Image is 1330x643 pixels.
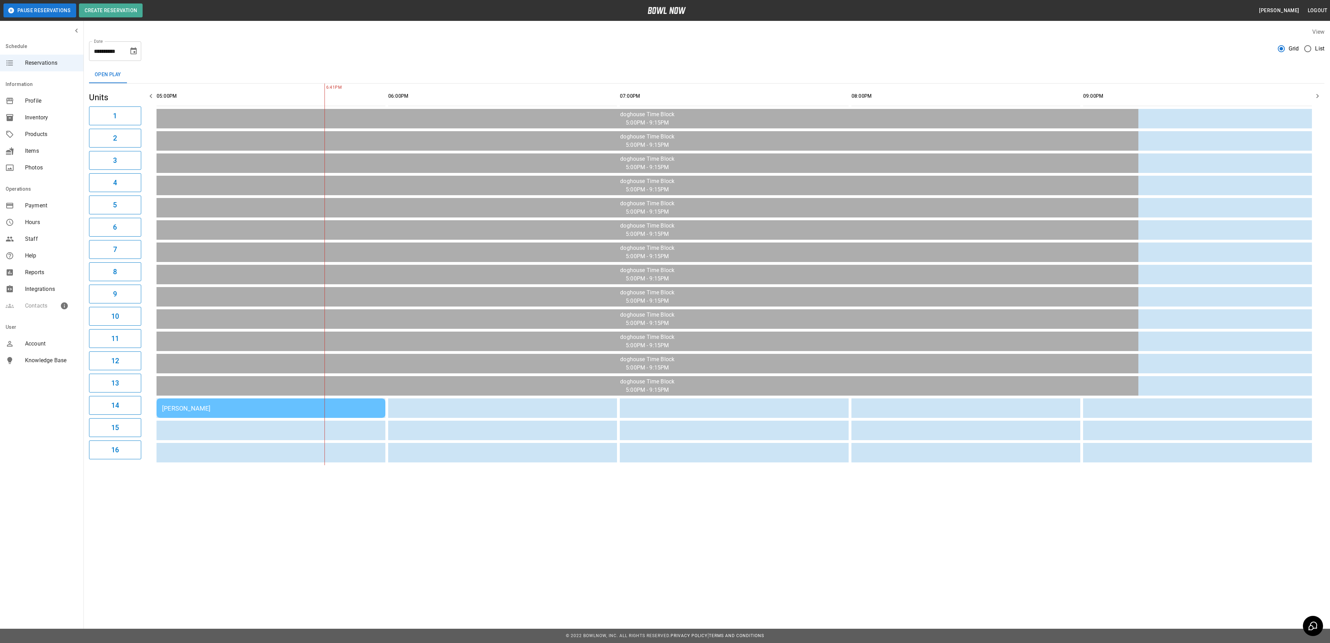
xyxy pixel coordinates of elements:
button: 7 [89,240,141,259]
table: sticky table [154,84,1315,465]
span: Products [25,130,78,138]
h6: 11 [111,333,119,344]
h6: 14 [111,400,119,411]
h6: 6 [113,222,117,233]
span: Payment [25,201,78,210]
span: Knowledge Base [25,356,78,365]
th: 05:00PM [157,86,385,106]
button: 13 [89,374,141,392]
button: Open Play [89,66,127,83]
button: 15 [89,418,141,437]
div: [PERSON_NAME] [162,405,380,412]
span: Profile [25,97,78,105]
h6: 2 [113,133,117,144]
span: © 2022 BowlNow, Inc. All Rights Reserved. [566,633,671,638]
button: 9 [89,285,141,303]
h5: Units [89,92,141,103]
button: Pause Reservations [3,3,76,17]
span: Items [25,147,78,155]
h6: 1 [113,110,117,121]
span: Account [25,340,78,348]
th: 08:00PM [851,86,1080,106]
img: logo [648,7,686,14]
h6: 15 [111,422,119,433]
button: 10 [89,307,141,326]
span: Inventory [25,113,78,122]
label: View [1312,29,1324,35]
span: Staff [25,235,78,243]
button: Logout [1305,4,1330,17]
th: 06:00PM [388,86,617,106]
button: Create Reservation [79,3,143,17]
span: Integrations [25,285,78,293]
h6: 4 [113,177,117,188]
button: 8 [89,262,141,281]
h6: 16 [111,444,119,455]
button: 16 [89,440,141,459]
h6: 13 [111,378,119,389]
span: Grid [1289,45,1299,53]
h6: 7 [113,244,117,255]
h6: 9 [113,288,117,300]
button: Choose date, selected date is Oct 5, 2025 [127,44,141,58]
button: 4 [89,173,141,192]
span: Reports [25,268,78,277]
button: 5 [89,196,141,214]
button: [PERSON_NAME] [1256,4,1302,17]
button: 1 [89,106,141,125]
a: Privacy Policy [671,633,707,638]
button: 14 [89,396,141,415]
h6: 5 [113,199,117,211]
button: 12 [89,351,141,370]
button: 6 [89,218,141,237]
span: Hours [25,218,78,227]
th: 09:00PM [1083,86,1312,106]
span: Photos [25,164,78,172]
span: List [1315,45,1324,53]
h6: 3 [113,155,117,166]
button: 2 [89,129,141,148]
div: inventory tabs [89,66,1324,83]
span: 6:41PM [325,84,326,91]
h6: 10 [111,311,119,322]
a: Terms and Conditions [709,633,764,638]
button: 3 [89,151,141,170]
span: Help [25,252,78,260]
th: 07:00PM [620,86,849,106]
h6: 12 [111,355,119,366]
h6: 8 [113,266,117,277]
span: Reservations [25,59,78,67]
button: 11 [89,329,141,348]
